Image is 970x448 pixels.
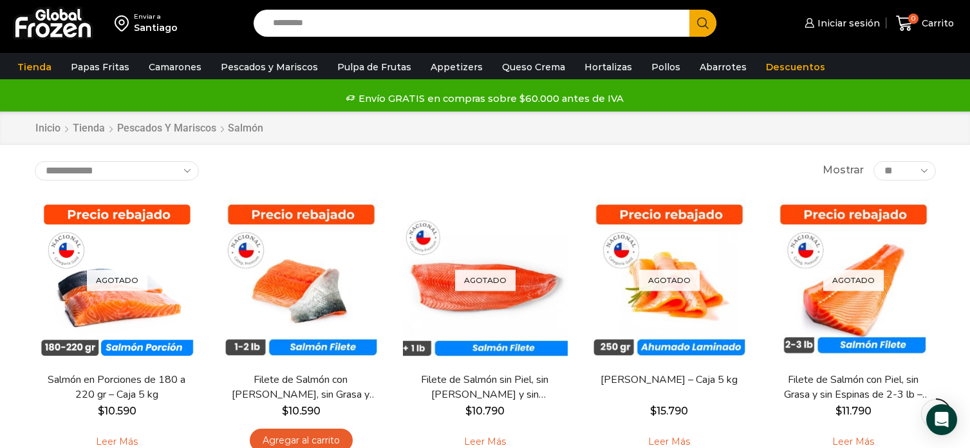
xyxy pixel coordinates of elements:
p: Agotado [87,269,147,291]
bdi: 10.590 [282,405,321,417]
bdi: 11.790 [835,405,872,417]
span: Iniciar sesión [814,17,880,30]
span: 0 [908,14,919,24]
a: Queso Crema [496,55,572,79]
a: Descuentos [760,55,832,79]
div: Open Intercom Messenger [926,404,957,435]
span: Carrito [919,17,954,30]
span: $ [835,405,842,417]
button: Search button [689,10,716,37]
a: Filete de Salmón sin Piel, sin [PERSON_NAME] y sin [PERSON_NAME] – Caja 10 Kg [411,373,559,402]
a: Filete de Salmón con [PERSON_NAME], sin Grasa y sin Espinas 1-2 lb – Caja 10 Kg [227,373,375,402]
a: Pulpa de Frutas [331,55,418,79]
a: Camarones [142,55,208,79]
p: Agotado [455,269,516,291]
a: Iniciar sesión [801,10,880,36]
a: [PERSON_NAME] – Caja 5 kg [595,373,743,387]
span: $ [465,405,472,417]
a: Papas Fritas [64,55,136,79]
bdi: 15.790 [650,405,688,417]
a: Pescados y Mariscos [117,121,217,136]
div: Enviar a [134,12,178,21]
a: 0 Carrito [893,8,957,39]
div: Santiago [134,21,178,34]
h1: Salmón [228,122,263,134]
a: Pescados y Mariscos [214,55,324,79]
a: Abarrotes [693,55,753,79]
select: Pedido de la tienda [35,161,199,180]
a: Hortalizas [578,55,639,79]
a: Tienda [72,121,106,136]
img: address-field-icon.svg [115,12,134,34]
nav: Breadcrumb [35,121,263,136]
span: $ [282,405,288,417]
p: Agotado [823,269,884,291]
a: Pollos [645,55,687,79]
a: Inicio [35,121,61,136]
a: Tienda [11,55,58,79]
a: Appetizers [424,55,489,79]
a: Salmón en Porciones de 180 a 220 gr – Caja 5 kg [42,373,191,402]
span: Mostrar [823,163,864,178]
span: $ [650,405,657,417]
bdi: 10.590 [98,405,136,417]
a: Filete de Salmón con Piel, sin Grasa y sin Espinas de 2-3 lb – Premium – Caja 10 kg [779,373,927,402]
span: $ [98,405,104,417]
p: Agotado [639,269,700,291]
bdi: 10.790 [465,405,505,417]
